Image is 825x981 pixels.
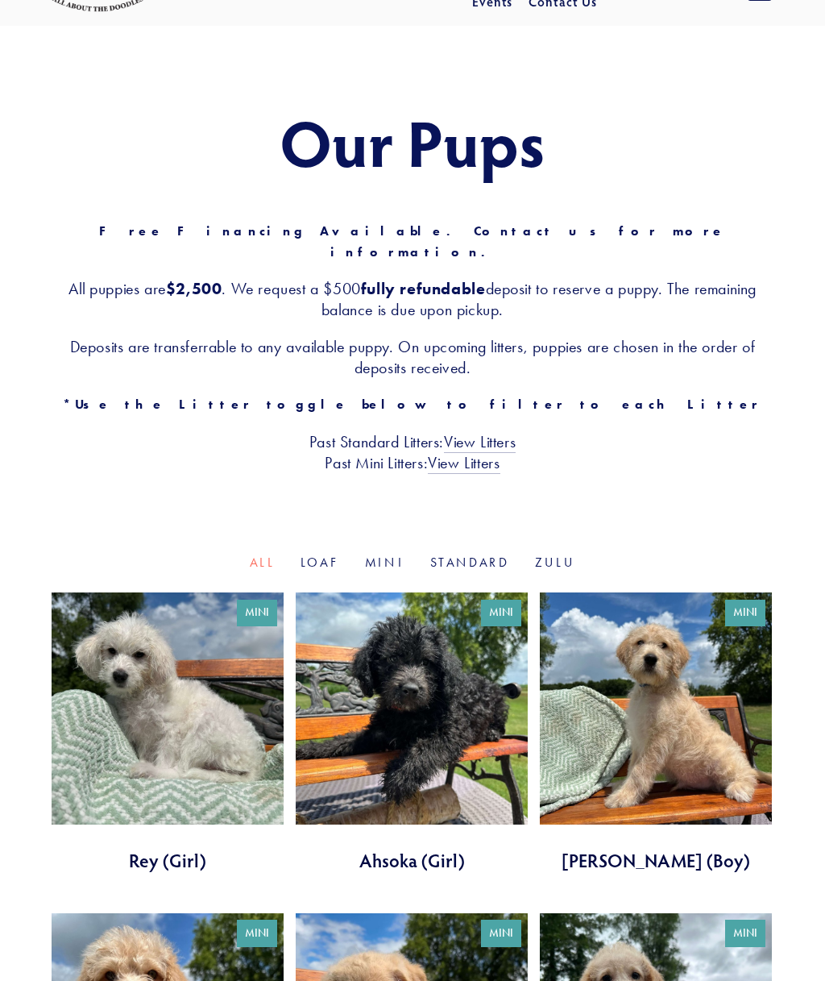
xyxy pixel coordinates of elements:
[63,397,761,413] strong: *Use the Litter toggle below to filter to each Litter
[301,555,339,571] a: Loaf
[99,224,739,260] strong: Free Financing Available. Contact us for more information.
[430,555,509,571] a: Standard
[52,279,773,321] h3: All puppies are . We request a $500 deposit to reserve a puppy. The remaining balance is due upon...
[365,555,404,571] a: Mini
[52,432,773,474] h3: Past Standard Litters: Past Mini Litters:
[535,555,575,571] a: Zulu
[250,555,275,571] a: All
[444,433,516,454] a: View Litters
[166,280,222,299] strong: $2,500
[52,107,773,178] h1: Our Pups
[361,280,486,299] strong: fully refundable
[52,337,773,379] h3: Deposits are transferrable to any available puppy. On upcoming litters, puppies are chosen in the...
[428,454,500,475] a: View Litters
